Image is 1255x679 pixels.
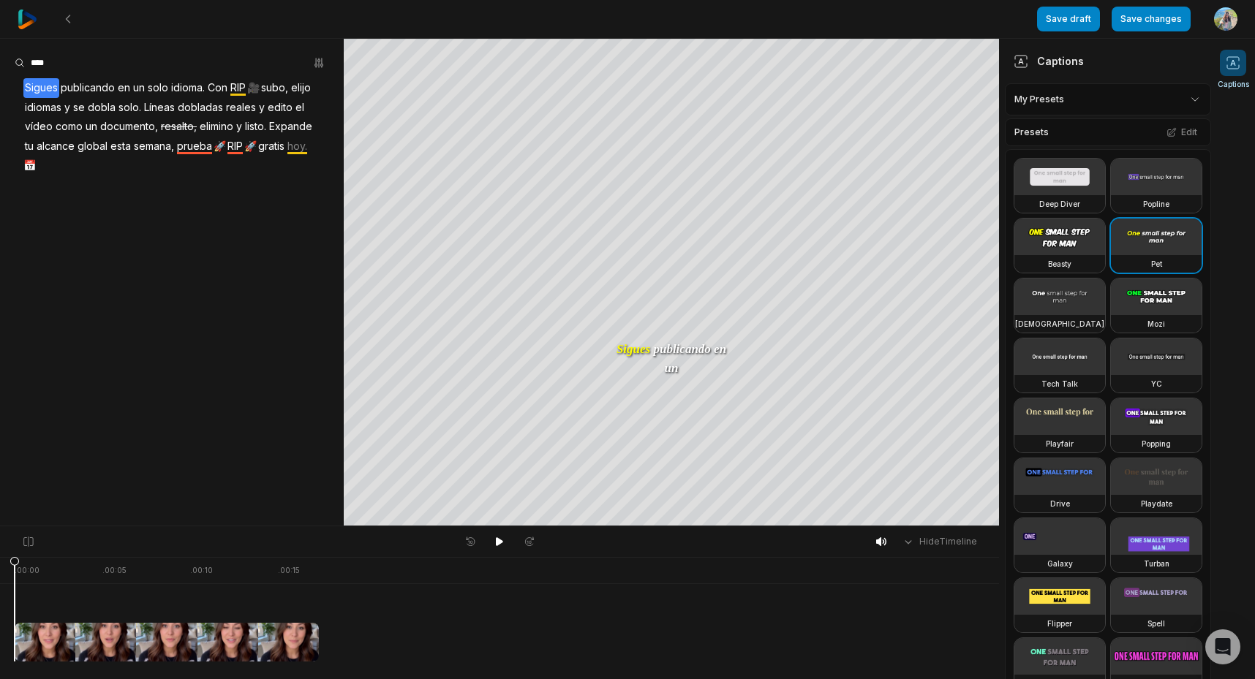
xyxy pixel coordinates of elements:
[1218,50,1249,90] button: Captions
[1005,83,1211,115] div: My Presets
[1047,558,1073,569] h3: Galaxy
[23,78,59,98] span: Sigues
[63,98,72,118] span: y
[132,137,176,156] span: semana,
[1218,79,1249,90] span: Captions
[143,98,176,118] span: Líneas
[76,137,109,156] span: global
[1014,53,1084,69] div: Captions
[1047,618,1072,629] h3: Flipper
[54,117,84,137] span: como
[198,117,235,137] span: elimino
[1041,378,1078,390] h3: Tech Talk
[1046,438,1074,449] h3: Playfair
[286,137,309,156] span: hoy.
[294,98,306,118] span: el
[1147,318,1165,330] h3: Mozi
[229,78,247,98] span: RIP
[72,98,86,118] span: se
[116,78,132,98] span: en
[290,78,312,98] span: elijo
[257,137,286,156] span: gratis
[1142,438,1171,449] h3: Popping
[23,137,35,156] span: tu
[1039,198,1080,210] h3: Deep Diver
[35,137,76,156] span: alcance
[23,98,63,118] span: idiomas
[1048,258,1071,270] h3: Beasty
[109,137,132,156] span: esta
[1205,629,1240,664] div: Open Intercom Messenger
[268,117,314,137] span: Expande
[159,117,198,137] span: resalto,
[176,137,214,156] span: prueba
[1151,258,1162,270] h3: Pet
[1143,198,1169,210] h3: Popline
[235,117,244,137] span: y
[1144,558,1169,569] h3: Turban
[225,98,257,118] span: reales
[99,117,159,137] span: documento,
[1147,618,1165,629] h3: Spell
[117,98,143,118] span: solo.
[84,117,99,137] span: un
[1050,498,1070,509] h3: Drive
[23,117,54,137] span: vídeo
[1141,498,1172,509] h3: Playdate
[226,137,244,156] span: RIP
[897,531,981,553] button: HideTimeline
[1005,118,1211,146] div: Presets
[86,98,117,118] span: dobla
[146,78,170,98] span: solo
[1112,7,1191,31] button: Save changes
[18,10,37,29] img: reap
[244,117,268,137] span: listo.
[1162,123,1202,142] button: Edit
[132,78,146,98] span: un
[257,98,266,118] span: y
[260,78,290,98] span: subo,
[1015,318,1104,330] h3: [DEMOGRAPHIC_DATA]
[59,78,116,98] span: publicando
[1151,378,1162,390] h3: YC
[266,98,294,118] span: edito
[206,78,229,98] span: Con
[170,78,206,98] span: idioma.
[176,98,225,118] span: dobladas
[1037,7,1100,31] button: Save draft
